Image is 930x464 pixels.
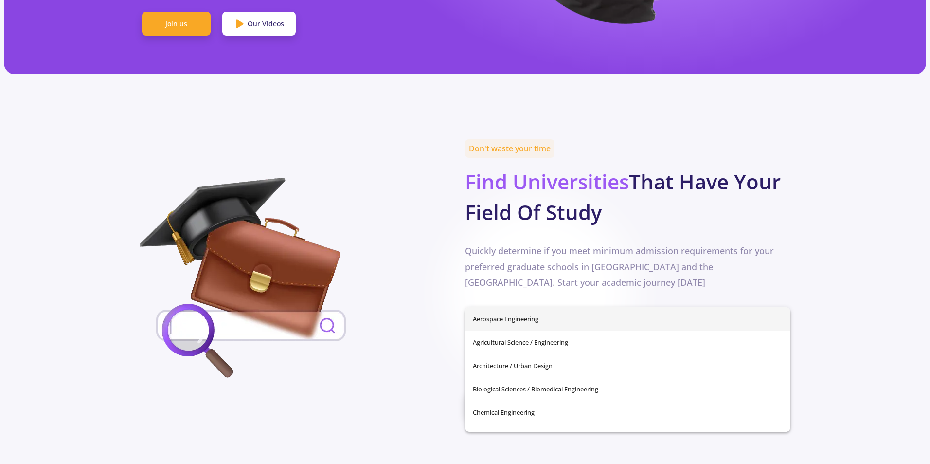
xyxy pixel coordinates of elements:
[142,12,211,36] a: Join us
[248,19,284,29] span: Our Videos
[473,307,783,331] span: Aerospace Engineering
[465,245,774,288] span: Quickly determine if you meet minimum admission requirements for your preferred graduate schools ...
[465,167,781,226] b: That Have Your Field Of Study
[473,401,783,424] span: Chemical Engineering
[473,377,783,401] span: Biological Sciences / Biomedical Engineering
[473,424,783,447] span: Chemistry
[473,331,783,354] span: Agricultural Science / Engineering
[140,178,363,382] img: field
[465,167,629,195] span: Find Universities
[222,12,296,36] a: Our Videos
[465,139,554,158] span: Don't waste your time
[473,354,783,377] span: Architecture / Urban Design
